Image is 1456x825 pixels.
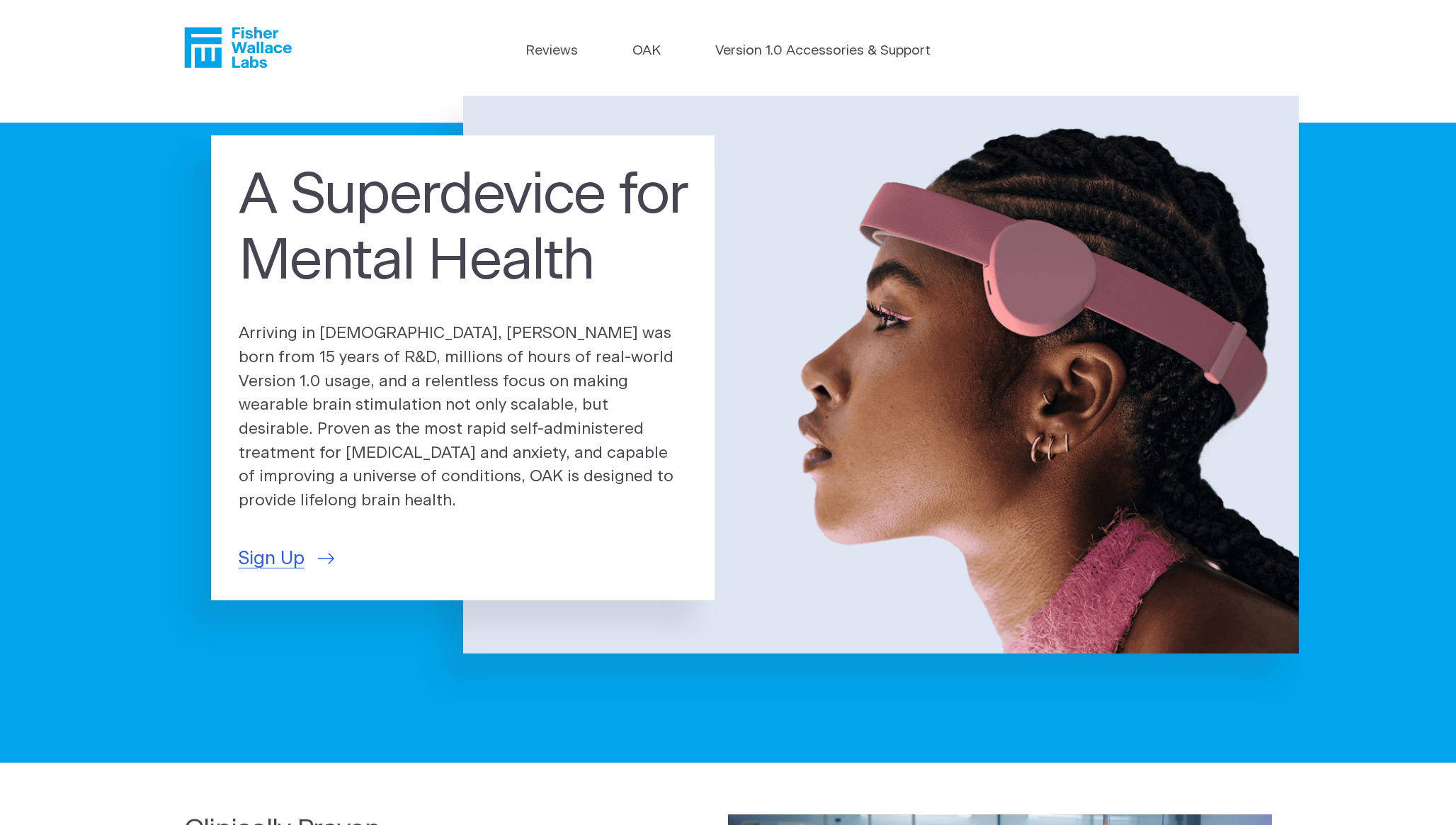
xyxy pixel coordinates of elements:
[525,41,578,62] a: Reviews
[239,322,688,513] p: Arriving in [DEMOGRAPHIC_DATA], [PERSON_NAME] was born from 15 years of R&D, millions of hours of...
[239,545,334,573] a: Sign Up
[239,545,305,573] span: Sign Up
[239,162,688,294] h1: A Superdevice for Mental Health
[632,41,661,62] a: OAK
[184,27,292,68] a: Fisher Wallace
[715,41,931,62] a: Version 1.0 Accessories & Support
